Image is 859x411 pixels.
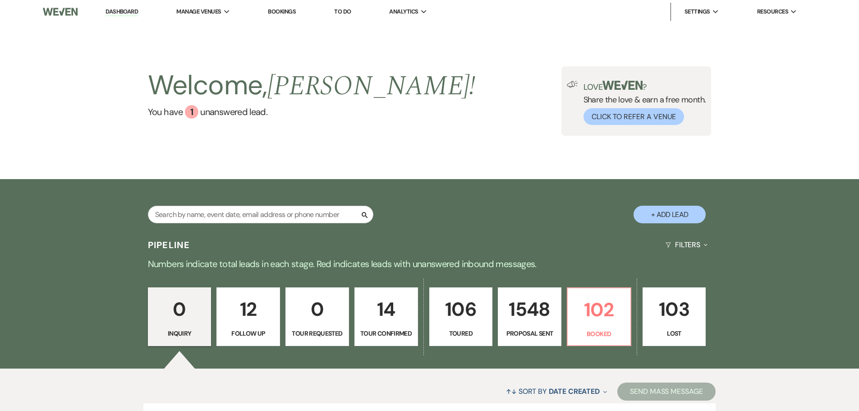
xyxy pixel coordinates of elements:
[154,328,206,338] p: Inquiry
[435,328,487,338] p: Toured
[148,105,476,119] a: You have 1 unanswered lead.
[291,294,343,324] p: 0
[506,387,517,396] span: ↑↓
[291,328,343,338] p: Tour Requested
[360,294,412,324] p: 14
[634,206,706,223] button: + Add Lead
[429,287,493,346] a: 106Toured
[567,287,631,346] a: 102Booked
[334,8,351,15] a: To Do
[549,387,600,396] span: Date Created
[185,105,198,119] div: 1
[222,294,274,324] p: 12
[435,294,487,324] p: 106
[148,206,373,223] input: Search by name, event date, email address or phone number
[617,383,716,401] button: Send Mass Message
[148,287,211,346] a: 0Inquiry
[105,257,754,271] p: Numbers indicate total leads in each stage. Red indicates leads with unanswered inbound messages.
[354,287,418,346] a: 14Tour Confirmed
[662,233,711,257] button: Filters
[176,7,221,16] span: Manage Venues
[643,287,706,346] a: 103Lost
[583,108,684,125] button: Click to Refer a Venue
[222,328,274,338] p: Follow Up
[578,81,706,125] div: Share the love & earn a free month.
[148,66,476,105] h2: Welcome,
[573,329,625,339] p: Booked
[583,81,706,91] p: Love ?
[154,294,206,324] p: 0
[573,295,625,325] p: 102
[267,65,476,107] span: [PERSON_NAME] !
[648,328,700,338] p: Lost
[43,2,77,21] img: Weven Logo
[648,294,700,324] p: 103
[498,287,561,346] a: 1548Proposal Sent
[567,81,578,88] img: loud-speaker-illustration.svg
[268,8,296,15] a: Bookings
[602,81,643,90] img: weven-logo-green.svg
[684,7,710,16] span: Settings
[106,8,138,16] a: Dashboard
[389,7,418,16] span: Analytics
[504,294,556,324] p: 1548
[285,287,349,346] a: 0Tour Requested
[216,287,280,346] a: 12Follow Up
[360,328,412,338] p: Tour Confirmed
[757,7,788,16] span: Resources
[148,239,190,251] h3: Pipeline
[504,328,556,338] p: Proposal Sent
[502,379,611,403] button: Sort By Date Created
